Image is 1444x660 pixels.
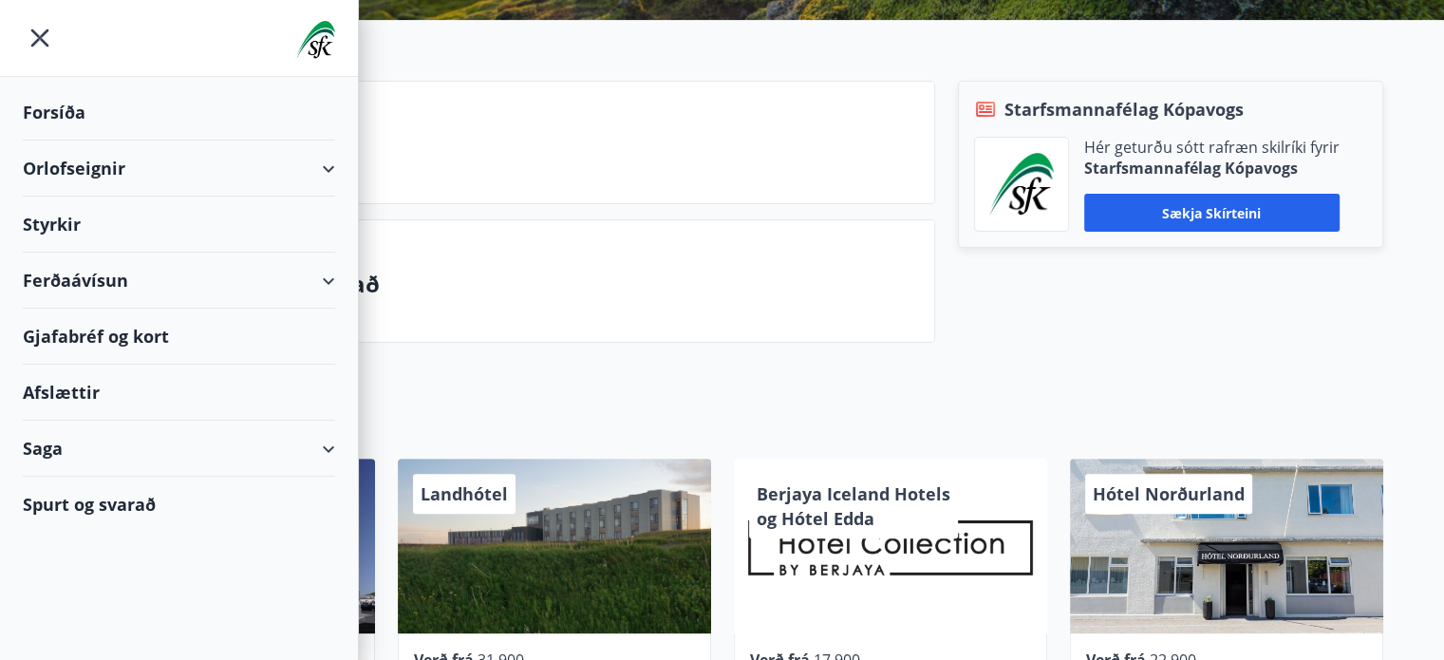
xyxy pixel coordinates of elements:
button: menu [23,21,57,55]
p: Spurt og svarað [201,268,919,300]
p: Starfsmannafélag Kópavogs [1084,158,1340,179]
img: x5MjQkxwhnYn6YREZUTEa9Q4KsBUeQdWGts9Dj4O.png [989,153,1054,216]
span: Landhótel [421,482,508,505]
span: Starfsmannafélag Kópavogs [1004,97,1244,122]
div: Gjafabréf og kort [23,309,335,365]
span: Berjaya Iceland Hotels og Hótel Edda [757,482,950,530]
button: Sækja skírteini [1084,194,1340,232]
img: union_logo [296,21,335,59]
div: Forsíða [23,85,335,141]
div: Ferðaávísun [23,253,335,309]
span: Hótel Norðurland [1093,482,1245,505]
div: Saga [23,421,335,477]
p: Næstu helgi [201,129,919,161]
div: Afslættir [23,365,335,421]
div: Orlofseignir [23,141,335,197]
div: Spurt og svarað [23,477,335,532]
p: Hér geturðu sótt rafræn skilríki fyrir [1084,137,1340,158]
div: Styrkir [23,197,335,253]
